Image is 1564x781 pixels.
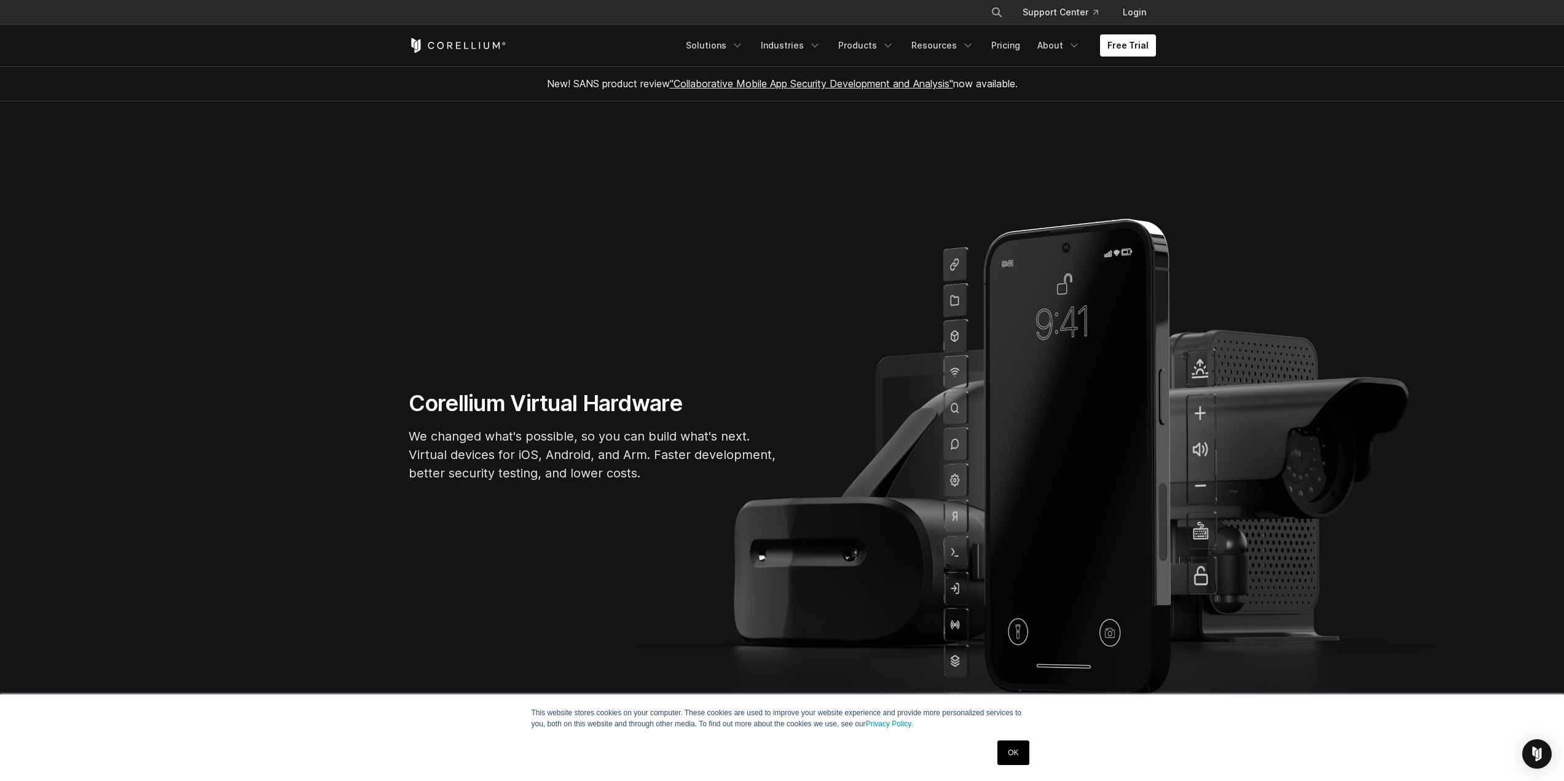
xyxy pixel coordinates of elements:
[678,34,1156,57] div: Navigation Menu
[1113,1,1156,23] a: Login
[831,34,902,57] a: Products
[532,707,1033,729] p: This website stores cookies on your computer. These cookies are used to improve your website expe...
[1522,739,1552,769] div: Open Intercom Messenger
[984,34,1028,57] a: Pricing
[997,740,1029,765] a: OK
[986,1,1008,23] button: Search
[547,77,1018,90] span: New! SANS product review now available.
[904,34,981,57] a: Resources
[409,390,777,417] h1: Corellium Virtual Hardware
[409,38,506,53] a: Corellium Home
[753,34,828,57] a: Industries
[1013,1,1108,23] a: Support Center
[1100,34,1156,57] a: Free Trial
[678,34,751,57] a: Solutions
[1030,34,1088,57] a: About
[866,720,913,728] a: Privacy Policy.
[976,1,1156,23] div: Navigation Menu
[670,77,953,90] a: "Collaborative Mobile App Security Development and Analysis"
[409,427,777,482] p: We changed what's possible, so you can build what's next. Virtual devices for iOS, Android, and A...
